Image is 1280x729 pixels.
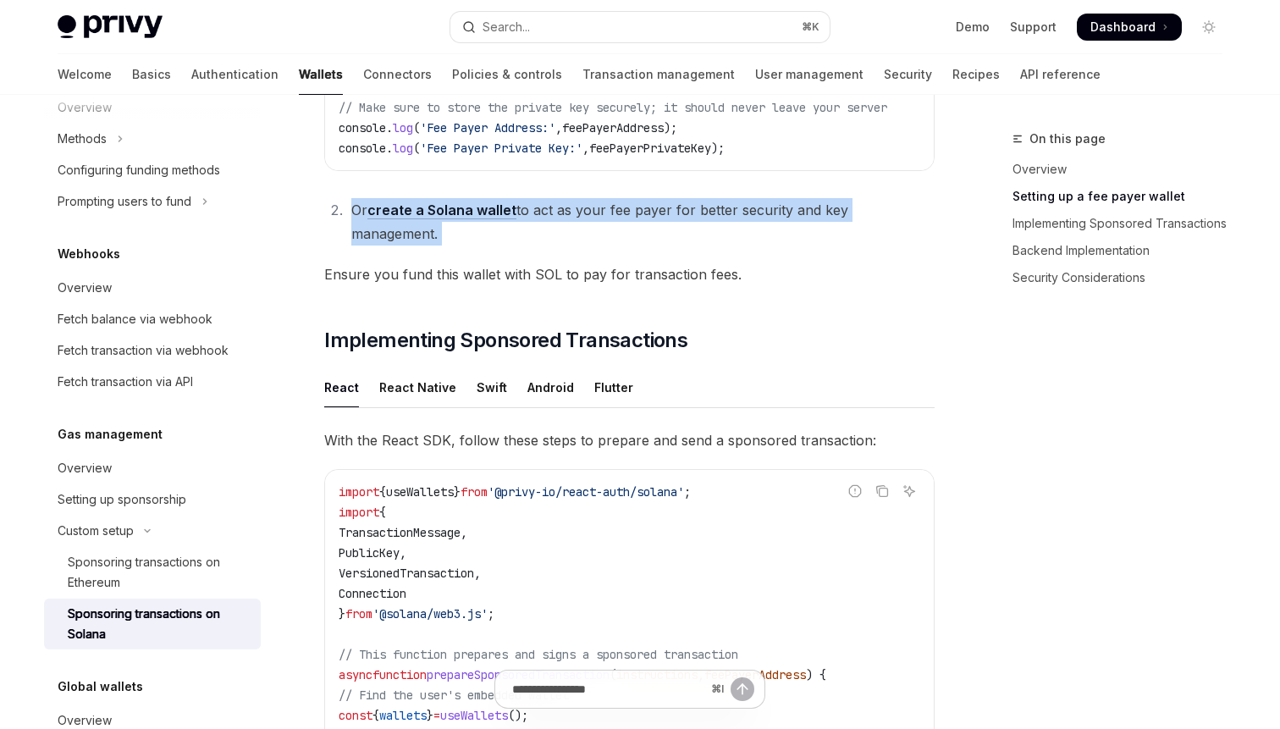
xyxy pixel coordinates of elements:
span: from [345,606,372,621]
button: Send message [731,677,754,701]
span: 'Fee Payer Private Key:' [420,141,582,156]
a: Support [1010,19,1057,36]
span: import [339,484,379,500]
a: Transaction management [582,54,735,95]
div: Setting up sponsorship [58,489,186,510]
span: PublicKey [339,545,400,561]
span: . [386,120,393,135]
button: Report incorrect code [844,480,866,502]
a: Backend Implementation [1012,237,1236,264]
h5: Gas management [58,424,163,445]
a: Wallets [299,54,343,95]
span: Implementing Sponsored Transactions [324,327,687,354]
a: Fetch balance via webhook [44,304,261,334]
span: '@privy-io/react-auth/solana' [488,484,684,500]
a: Security [884,54,932,95]
button: Ask AI [898,480,920,502]
span: feePayerAddress [562,120,664,135]
a: Setting up sponsorship [44,484,261,515]
a: Configuring funding methods [44,155,261,185]
span: , [400,545,406,561]
span: // This function prepares and signs a sponsored transaction [339,647,738,662]
a: Connectors [363,54,432,95]
button: Toggle dark mode [1195,14,1222,41]
div: Fetch transaction via API [58,372,193,392]
span: ); [664,120,677,135]
span: import [339,505,379,520]
span: feePayerPrivateKey [589,141,711,156]
span: ( [413,120,420,135]
div: Fetch balance via webhook [58,309,212,329]
button: Copy the contents from the code block [871,480,893,502]
h5: Global wallets [58,677,143,697]
span: Connection [339,586,406,601]
a: Policies & controls [452,54,562,95]
span: , [461,525,467,540]
div: Sponsoring transactions on Ethereum [68,552,251,593]
div: Prompting users to fund [58,191,191,212]
span: , [555,120,562,135]
a: Fetch transaction via webhook [44,335,261,366]
span: console [339,141,386,156]
div: Overview [58,458,112,478]
button: Toggle Prompting users to fund section [44,186,261,217]
span: TransactionMessage [339,525,461,540]
a: Dashboard [1077,14,1182,41]
a: Welcome [58,54,112,95]
span: { [379,505,386,520]
span: With the React SDK, follow these steps to prepare and send a sponsored transaction: [324,428,935,452]
button: Toggle Methods section [44,124,261,154]
span: log [393,141,413,156]
span: } [454,484,461,500]
a: User management [755,54,863,95]
div: Swift [477,367,507,407]
div: React [324,367,359,407]
a: create a Solana wallet [367,202,516,219]
a: Setting up a fee payer wallet [1012,183,1236,210]
span: console [339,120,386,135]
div: React Native [379,367,456,407]
span: useWallets [386,484,454,500]
a: Sponsoring transactions on Solana [44,599,261,649]
span: } [339,606,345,621]
div: Sponsoring transactions on Solana [68,604,251,644]
span: from [461,484,488,500]
span: ⌘ K [802,20,819,34]
button: Open search [450,12,830,42]
a: Sponsoring transactions on Ethereum [44,547,261,598]
div: Methods [58,129,107,149]
a: Recipes [952,54,1000,95]
a: API reference [1020,54,1101,95]
a: Fetch transaction via API [44,367,261,397]
span: VersionedTransaction [339,566,474,581]
span: , [582,141,589,156]
a: Security Considerations [1012,264,1236,291]
a: Overview [44,273,261,303]
div: Configuring funding methods [58,160,220,180]
h5: Webhooks [58,244,120,264]
li: Or to act as your fee payer for better security and key management. [346,198,935,246]
span: { [379,484,386,500]
div: Custom setup [58,521,134,541]
span: Dashboard [1090,19,1156,36]
a: Basics [132,54,171,95]
span: ( [413,141,420,156]
span: On this page [1029,129,1106,149]
a: Overview [1012,156,1236,183]
img: light logo [58,15,163,39]
span: '@solana/web3.js' [372,606,488,621]
button: Toggle Custom setup section [44,516,261,546]
div: Android [527,367,574,407]
div: Fetch transaction via webhook [58,340,229,361]
span: log [393,120,413,135]
a: Demo [956,19,990,36]
a: Implementing Sponsored Transactions [1012,210,1236,237]
div: Overview [58,278,112,298]
span: 'Fee Payer Address:' [420,120,555,135]
a: Overview [44,453,261,483]
span: // Make sure to store the private key securely; it should never leave your server [339,100,887,115]
span: ); [711,141,725,156]
span: ; [488,606,494,621]
input: Ask a question... [512,671,704,708]
div: Flutter [594,367,633,407]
